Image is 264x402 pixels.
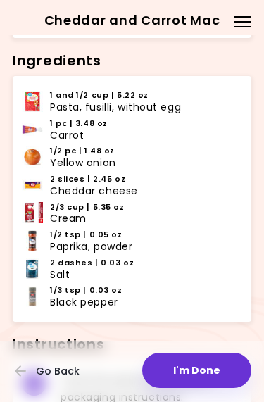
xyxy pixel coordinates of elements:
[50,89,149,101] span: 1 and 1/2 cup | 5.22 oz
[50,118,108,130] span: 1 pc | 3.48 oz
[50,157,116,169] span: Yellow onion
[13,50,251,73] h2: Ingredients
[50,229,122,241] span: 1/2 tsp | 0.05 oz
[13,334,251,356] h2: Instructions
[50,269,70,281] span: Salt
[50,173,125,185] span: 2 slices | 2.45 oz
[15,356,99,387] button: Go Back
[14,9,250,32] h2: Cheddar and Carrot Mac
[50,241,132,253] span: Paprika, powder
[50,130,84,142] span: Carrot
[50,185,138,197] span: Cheddar cheese
[50,101,181,113] span: Pasta, fusilli, without egg
[50,213,87,225] span: Cream
[50,145,115,157] span: 1/2 pc | 1.48 oz
[36,365,80,377] span: Go Back
[50,201,125,213] span: 2/3 cup | 5.35 oz
[50,284,122,296] span: 1/3 tsp | 0.03 oz
[142,353,251,388] button: I'm Done
[50,296,118,308] span: Black pepper
[50,257,134,269] span: 2 dashes | 0.03 oz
